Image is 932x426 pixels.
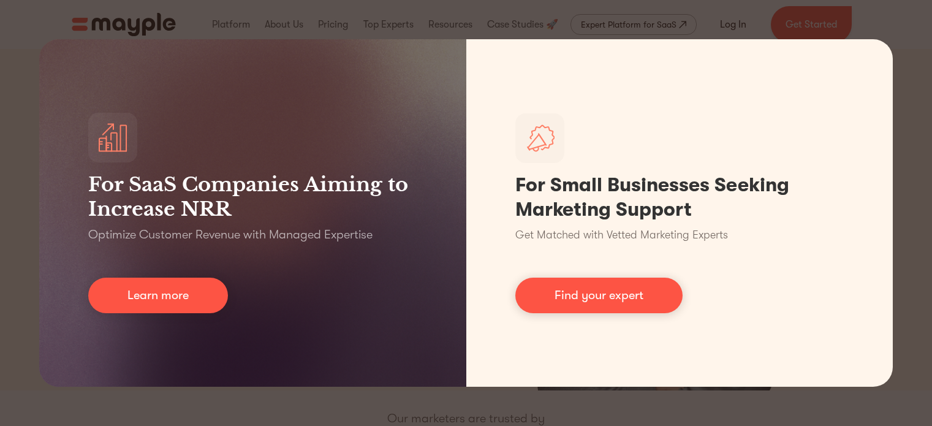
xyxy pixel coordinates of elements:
a: Find your expert [515,278,683,313]
a: Learn more [88,278,228,313]
h1: For Small Businesses Seeking Marketing Support [515,173,844,222]
p: Get Matched with Vetted Marketing Experts [515,227,728,243]
h3: For SaaS Companies Aiming to Increase NRR [88,172,417,221]
p: Optimize Customer Revenue with Managed Expertise [88,226,373,243]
